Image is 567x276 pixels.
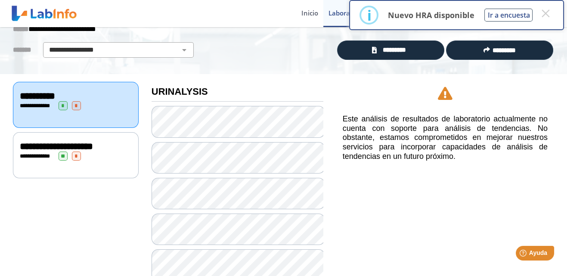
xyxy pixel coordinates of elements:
[152,86,208,97] b: URINALYSIS
[367,7,371,23] div: i
[343,115,548,161] h5: Este análisis de resultados de laboratorio actualmente no cuenta con soporte para análisis de ten...
[484,9,533,22] button: Ir a encuesta
[490,242,558,267] iframe: Help widget launcher
[387,10,474,20] p: Nuevo HRA disponible
[538,6,553,21] button: Close this dialog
